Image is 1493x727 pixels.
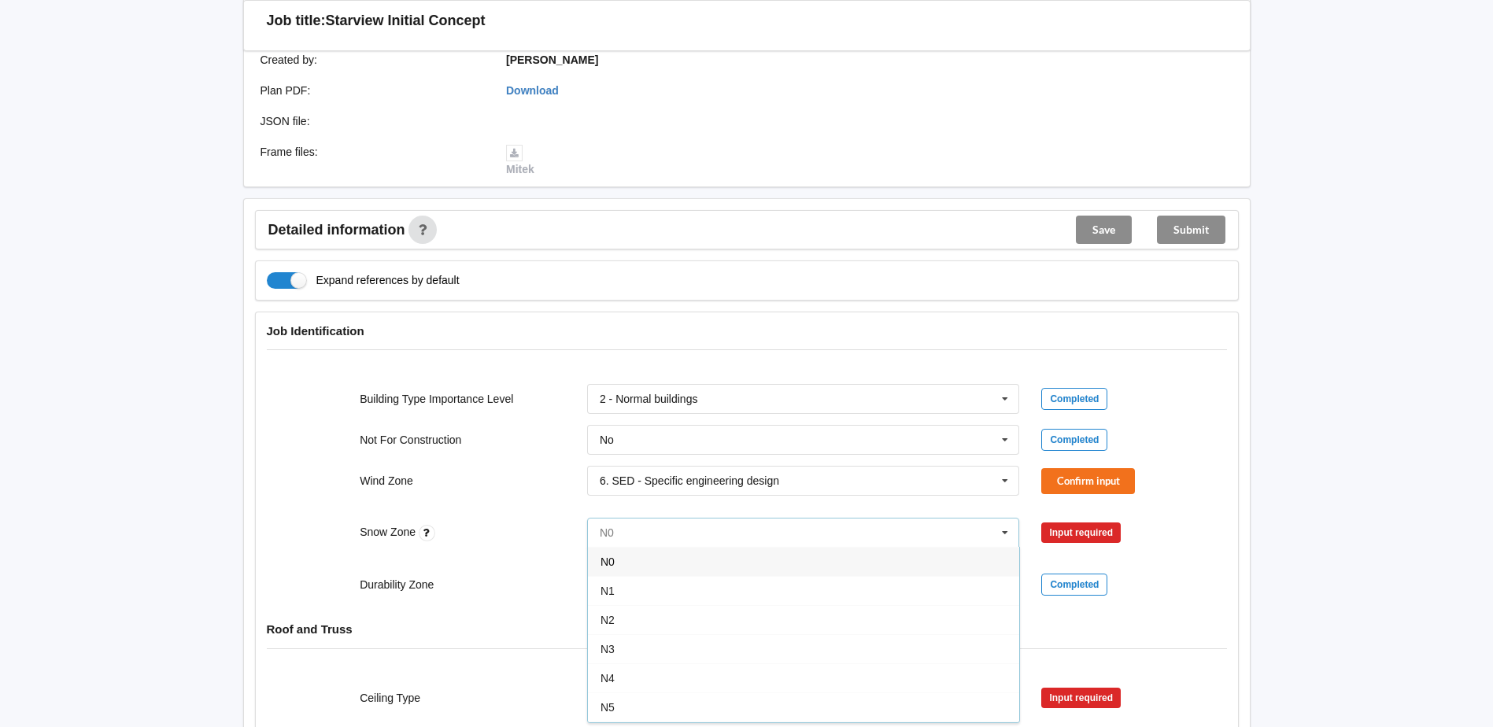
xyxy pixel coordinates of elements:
[268,223,405,237] span: Detailed information
[1041,522,1121,543] div: Input required
[506,54,598,66] b: [PERSON_NAME]
[249,144,496,177] div: Frame files :
[1041,468,1135,494] button: Confirm input
[326,12,486,30] h3: Starview Initial Concept
[601,555,615,568] span: N0
[601,643,615,655] span: N3
[360,434,461,446] label: Not For Construction
[249,113,496,129] div: JSON file :
[267,622,1227,637] h4: Roof and Truss
[249,83,496,98] div: Plan PDF :
[1041,688,1121,708] div: Input required
[267,323,1227,338] h4: Job Identification
[600,393,698,404] div: 2 - Normal buildings
[506,146,534,175] a: Mitek
[506,84,559,97] a: Download
[1041,429,1107,451] div: Completed
[267,12,326,30] h3: Job title:
[601,672,615,685] span: N4
[360,578,434,591] label: Durability Zone
[600,434,614,445] div: No
[600,475,779,486] div: 6. SED - Specific engineering design
[601,614,615,626] span: N2
[360,526,419,538] label: Snow Zone
[601,585,615,597] span: N1
[360,393,513,405] label: Building Type Importance Level
[360,474,413,487] label: Wind Zone
[1041,574,1107,596] div: Completed
[249,52,496,68] div: Created by :
[601,701,615,714] span: N5
[1041,388,1107,410] div: Completed
[267,272,460,289] label: Expand references by default
[360,692,420,704] label: Ceiling Type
